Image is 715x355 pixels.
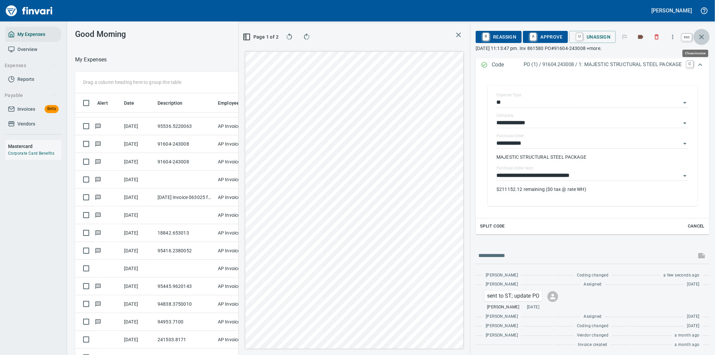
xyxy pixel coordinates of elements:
[97,99,108,107] span: Alert
[2,59,58,72] button: Expenses
[4,3,54,19] img: Finvari
[121,189,155,206] td: [DATE]
[5,27,61,42] a: My Expenses
[5,72,61,87] a: Reports
[487,292,539,300] p: sent to ST; update PO
[584,313,601,320] span: Assigned
[155,313,215,331] td: 94953.7100
[483,33,489,40] a: R
[577,332,609,339] span: Vendor changed
[680,171,690,181] button: Open
[121,313,155,331] td: [DATE]
[496,93,521,97] label: Expense Type
[486,272,518,279] span: [PERSON_NAME]
[158,99,183,107] span: Description
[121,206,155,224] td: [DATE]
[492,61,524,69] p: Code
[476,45,710,52] p: [DATE] 11:13:47 pm. Inv 861580 PO#91604-243008 +more.
[687,313,700,320] span: [DATE]
[486,313,518,320] span: [PERSON_NAME]
[95,319,102,324] span: Has messages
[215,313,265,331] td: AP Invoices
[530,33,536,40] a: A
[486,281,518,288] span: [PERSON_NAME]
[652,7,692,14] h5: [PERSON_NAME]
[215,277,265,295] td: AP Invoices
[5,61,55,70] span: Expenses
[584,281,601,288] span: Assigned
[476,31,522,43] button: RReassign
[496,154,689,160] p: MAJESTIC STRUCTURAL STEEL PACKAGE
[575,31,610,43] span: Unassign
[155,224,215,242] td: 18842.653013
[5,42,61,57] a: Overview
[75,56,107,64] p: My Expenses
[5,102,61,117] a: InvoicesBeta
[633,30,648,44] button: Labels
[675,342,700,348] span: a month ago
[17,120,35,128] span: Vendors
[17,45,37,54] span: Overview
[121,277,155,295] td: [DATE]
[155,153,215,171] td: 91604-243008
[215,242,265,260] td: AP Invoices
[480,222,505,230] span: Split Code
[155,117,215,135] td: 95536.5220063
[155,331,215,349] td: 241503.8171
[121,260,155,277] td: [DATE]
[121,295,155,313] td: [DATE]
[496,166,533,170] label: Purchase Order Item
[680,139,690,148] button: Open
[523,31,568,43] button: AApprove
[95,248,102,253] span: Has messages
[121,153,155,171] td: [DATE]
[95,213,102,217] span: Has messages
[680,118,690,128] button: Open
[95,195,102,199] span: Has messages
[686,221,707,232] button: Cancel
[95,142,102,146] span: Has messages
[476,54,710,76] div: Expand
[496,113,514,117] label: Company
[8,151,54,156] a: Corporate Card Benefits
[17,105,35,113] span: Invoices
[687,323,700,329] span: [DATE]
[577,323,609,329] span: Coding changed
[97,99,117,107] span: Alert
[155,135,215,153] td: 91604-243008
[95,302,102,306] span: Has messages
[486,323,518,329] span: [PERSON_NAME]
[75,56,107,64] nav: breadcrumb
[682,34,692,41] a: esc
[218,99,248,107] span: Employee
[247,33,276,41] span: Page 1 of 2
[17,30,45,39] span: My Expenses
[45,105,59,113] span: Beta
[95,124,102,128] span: Has messages
[95,231,102,235] span: Has messages
[215,189,265,206] td: AP Invoices
[215,331,265,349] td: AP Invoices
[687,222,705,230] span: Cancel
[577,272,609,279] span: Coding changed
[650,5,694,16] button: [PERSON_NAME]
[481,31,516,43] span: Reassign
[215,206,265,224] td: AP Invoices
[484,291,542,301] div: Click for options
[476,76,710,234] div: Expand
[5,91,55,100] span: Payable
[528,31,562,43] span: Approve
[17,75,34,84] span: Reports
[2,89,58,102] button: Payable
[687,61,693,67] a: C
[95,284,102,288] span: Has messages
[215,153,265,171] td: AP Invoices
[121,224,155,242] td: [DATE]
[486,332,518,339] span: [PERSON_NAME]
[687,281,700,288] span: [DATE]
[124,99,143,107] span: Date
[215,171,265,189] td: AP Invoices
[496,186,689,193] p: $211152.12 remaining ($0 tax @ rate WH)
[121,242,155,260] td: [DATE]
[675,332,700,339] span: a month ago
